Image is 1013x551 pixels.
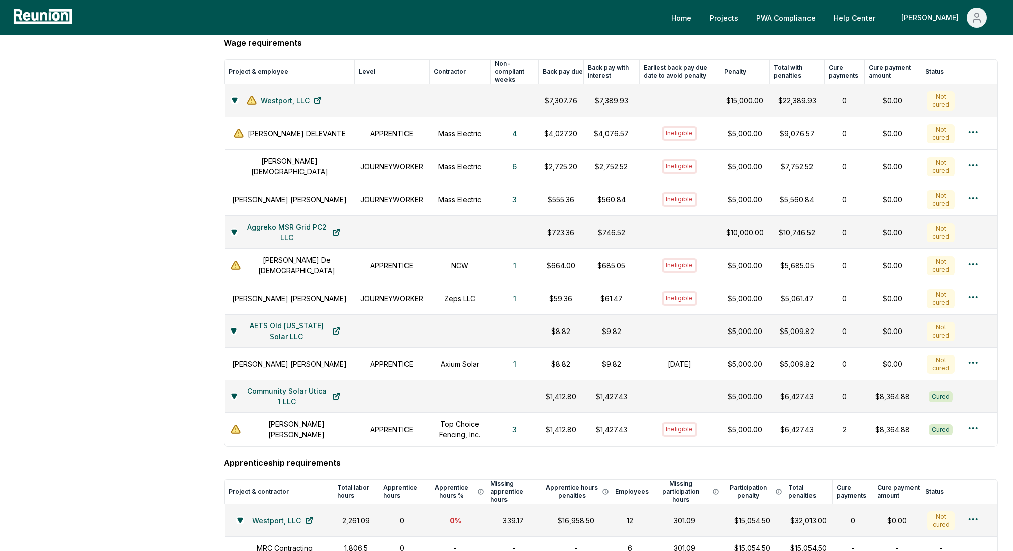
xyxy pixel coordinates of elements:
a: Projects [701,8,746,28]
button: 4 [504,123,525,143]
button: 3 [504,419,525,439]
div: Ineligible [662,422,698,436]
div: $8,364.88 [871,391,915,402]
div: 0 % [431,515,480,526]
h1: Mass Electric [435,128,484,139]
th: Cure payments [833,480,873,504]
th: Level [354,60,429,84]
div: [PERSON_NAME] [901,8,963,28]
p: $59.36 [544,293,577,304]
th: Non-compliant weeks [490,60,538,84]
h1: JOURNEYWORKER [360,161,423,172]
p: $8.82 [544,359,577,369]
div: $8,364.88 [871,424,915,435]
h4: Wage requirements [224,37,998,49]
button: Ineligible [662,192,698,206]
th: Total with penalties [770,60,825,84]
p: $4,027.20 [544,128,577,139]
div: $16,958.50 [547,515,605,526]
a: Community Solar Utica 1 LLC [237,386,348,406]
button: Participation penalty [725,484,784,500]
p: $5,009.82 [776,359,819,369]
div: 301.09 [655,515,715,526]
div: 0 [831,391,859,402]
div: Not cured [927,322,955,341]
div: 0 [385,515,419,526]
p: $5,000.00 [726,161,764,172]
p: $6,427.43 [776,424,819,435]
p: $8.82 [544,326,577,337]
div: Apprentice hours % [429,484,485,500]
p: $5,560.84 [776,194,819,205]
p: $560.84 [589,194,633,205]
a: Westport, LLC [244,510,321,530]
th: Contractor [429,60,490,84]
button: Ineligible [662,258,698,272]
div: $0.00 [871,128,915,139]
p: $555.36 [544,194,577,205]
th: Cure payment amount [865,60,921,84]
p: $10,000.00 [726,227,764,238]
p: $9.82 [589,326,633,337]
div: Cured [929,424,953,435]
th: Project & employee [225,60,355,84]
div: Not cured [927,289,955,308]
a: PWA Compliance [748,8,824,28]
h1: JOURNEYWORKER [360,194,423,205]
p: $7,307.76 [544,95,577,106]
button: 6 [504,156,525,176]
div: 2,261.09 [339,515,373,526]
p: $5,000.00 [726,424,764,435]
div: Not cured [927,355,955,374]
div: 0 [831,260,859,271]
div: $0.00 [871,95,915,106]
th: Apprentice hours [379,480,425,504]
p: $664.00 [544,260,577,271]
h1: APPRENTICE [360,260,423,271]
div: Not cured [927,223,955,242]
th: Penalty [720,60,770,84]
button: Apprentice hours penalties [545,484,611,500]
p: $10,746.52 [776,227,819,238]
button: [PERSON_NAME] [893,8,995,28]
div: 0 [831,194,859,205]
p: $22,389.93 [776,95,819,106]
div: $32,013.00 [790,515,826,526]
p: $5,000.00 [726,359,764,369]
p: $5,009.82 [776,326,819,337]
h1: [PERSON_NAME] [PERSON_NAME] [232,293,347,304]
p: $7,752.52 [776,161,819,172]
p: $9.82 [589,359,633,369]
h1: [DATE] [645,359,714,369]
div: Not cured [927,91,955,111]
h1: [PERSON_NAME] DELEVANTE [248,128,346,139]
th: Back pay with interest [583,60,639,84]
div: $0.00 [871,227,915,238]
p: $9,076.57 [776,128,819,139]
th: Project & contractor [225,480,333,504]
button: 3 [504,189,525,209]
p: $1,427.43 [589,391,633,402]
button: Ineligible [662,159,698,173]
th: Back pay due [538,60,583,84]
div: 0 [839,515,867,526]
h1: [PERSON_NAME] De [DEMOGRAPHIC_DATA] [245,255,349,276]
div: $0.00 [871,293,915,304]
p: $723.36 [544,227,577,238]
p: $685.05 [589,260,633,271]
th: Missing apprentice hours [486,480,541,504]
th: Status [921,60,961,84]
div: Not cured [927,157,955,176]
nav: Main [663,8,1003,28]
div: 0 [831,161,859,172]
button: Ineligible [662,291,698,305]
div: 2 [831,424,859,435]
button: Missing participation hours [653,480,720,504]
h1: APPRENTICE [360,128,423,139]
a: AETS Old [US_STATE] Solar LLC [237,321,348,341]
button: 1 [505,288,524,308]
